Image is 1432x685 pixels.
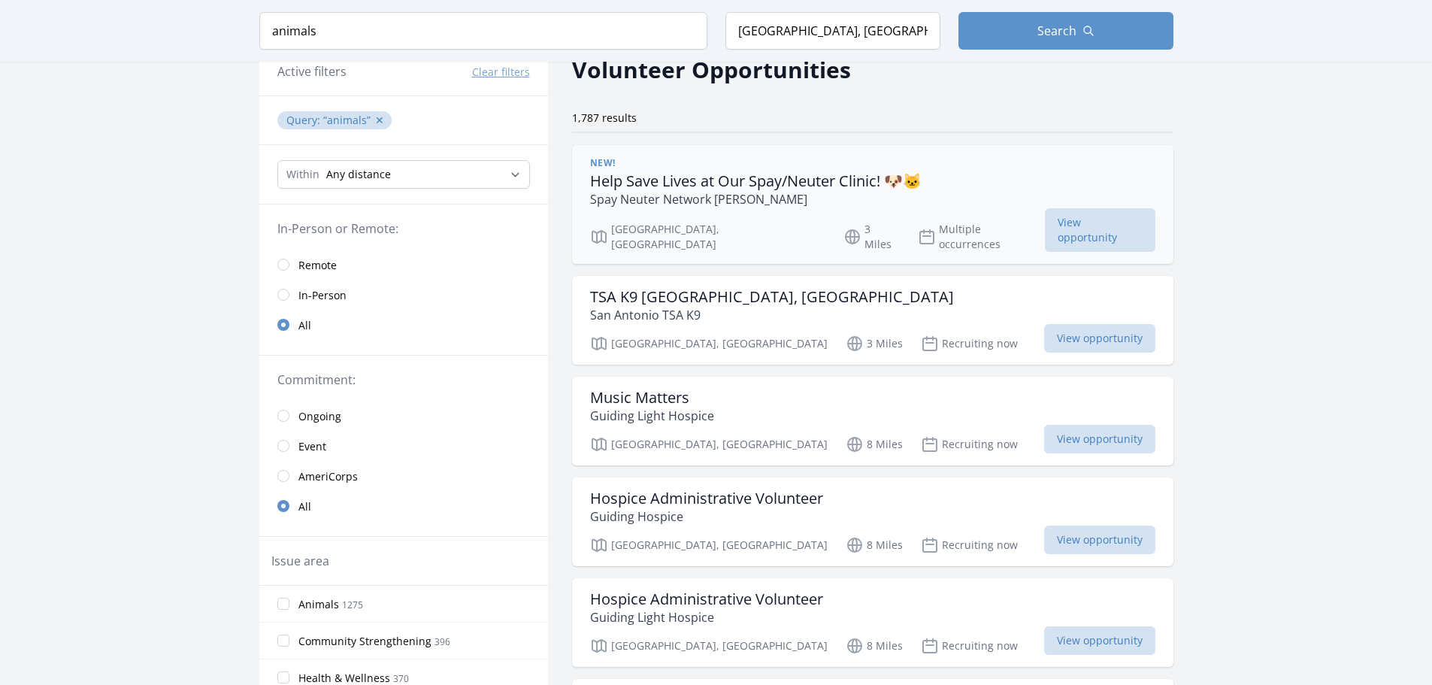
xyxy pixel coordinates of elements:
[1044,626,1155,655] span: View opportunity
[725,12,940,50] input: Location
[572,111,637,125] span: 1,787 results
[921,536,1018,554] p: Recruiting now
[277,371,530,389] legend: Commitment:
[434,635,450,648] span: 396
[590,407,714,425] p: Guiding Light Hospice
[259,491,548,521] a: All
[259,401,548,431] a: Ongoing
[277,160,530,189] select: Search Radius
[323,113,371,127] q: animals
[298,634,431,649] span: Community Strengthening
[572,477,1173,566] a: Hospice Administrative Volunteer Guiding Hospice [GEOGRAPHIC_DATA], [GEOGRAPHIC_DATA] 8 Miles Rec...
[259,280,548,310] a: In-Person
[590,288,954,306] h3: TSA K9 [GEOGRAPHIC_DATA], [GEOGRAPHIC_DATA]
[590,222,825,252] p: [GEOGRAPHIC_DATA], [GEOGRAPHIC_DATA]
[572,53,851,86] h2: Volunteer Opportunities
[298,597,339,612] span: Animals
[271,552,329,570] legend: Issue area
[572,145,1173,264] a: New! Help Save Lives at Our Spay/Neuter Clinic! 🐶🐱 Spay Neuter Network [PERSON_NAME] [GEOGRAPHIC_...
[918,222,1045,252] p: Multiple occurrences
[375,113,384,128] button: ✕
[393,672,409,685] span: 370
[298,288,347,303] span: In-Person
[259,310,548,340] a: All
[843,222,900,252] p: 3 Miles
[259,461,548,491] a: AmeriCorps
[1044,324,1155,353] span: View opportunity
[1037,22,1076,40] span: Search
[259,12,707,50] input: Keyword
[590,172,922,190] h3: Help Save Lives at Our Spay/Neuter Clinic! 🐶🐱
[298,318,311,333] span: All
[921,335,1018,353] p: Recruiting now
[298,409,341,424] span: Ongoing
[277,671,289,683] input: Health & Wellness 370
[846,435,903,453] p: 8 Miles
[921,637,1018,655] p: Recruiting now
[590,435,828,453] p: [GEOGRAPHIC_DATA], [GEOGRAPHIC_DATA]
[590,590,823,608] h3: Hospice Administrative Volunteer
[277,62,347,80] h3: Active filters
[277,598,289,610] input: Animals 1275
[286,113,323,127] span: Query :
[572,276,1173,365] a: TSA K9 [GEOGRAPHIC_DATA], [GEOGRAPHIC_DATA] San Antonio TSA K9 [GEOGRAPHIC_DATA], [GEOGRAPHIC_DAT...
[298,469,358,484] span: AmeriCorps
[846,335,903,353] p: 3 Miles
[921,435,1018,453] p: Recruiting now
[590,306,954,324] p: San Antonio TSA K9
[590,608,823,626] p: Guiding Light Hospice
[298,439,326,454] span: Event
[846,536,903,554] p: 8 Miles
[590,508,823,526] p: Guiding Hospice
[590,389,714,407] h3: Music Matters
[298,258,337,273] span: Remote
[572,578,1173,667] a: Hospice Administrative Volunteer Guiding Light Hospice [GEOGRAPHIC_DATA], [GEOGRAPHIC_DATA] 8 Mil...
[1044,425,1155,453] span: View opportunity
[846,637,903,655] p: 8 Miles
[1045,208,1155,252] span: View opportunity
[342,599,363,611] span: 1275
[590,536,828,554] p: [GEOGRAPHIC_DATA], [GEOGRAPHIC_DATA]
[1044,526,1155,554] span: View opportunity
[277,635,289,647] input: Community Strengthening 396
[472,65,530,80] button: Clear filters
[590,490,823,508] h3: Hospice Administrative Volunteer
[259,250,548,280] a: Remote
[958,12,1173,50] button: Search
[572,377,1173,465] a: Music Matters Guiding Light Hospice [GEOGRAPHIC_DATA], [GEOGRAPHIC_DATA] 8 Miles Recruiting now V...
[277,220,530,238] legend: In-Person or Remote:
[590,190,922,208] p: Spay Neuter Network [PERSON_NAME]
[298,499,311,514] span: All
[590,335,828,353] p: [GEOGRAPHIC_DATA], [GEOGRAPHIC_DATA]
[590,637,828,655] p: [GEOGRAPHIC_DATA], [GEOGRAPHIC_DATA]
[590,157,616,169] span: New!
[259,431,548,461] a: Event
